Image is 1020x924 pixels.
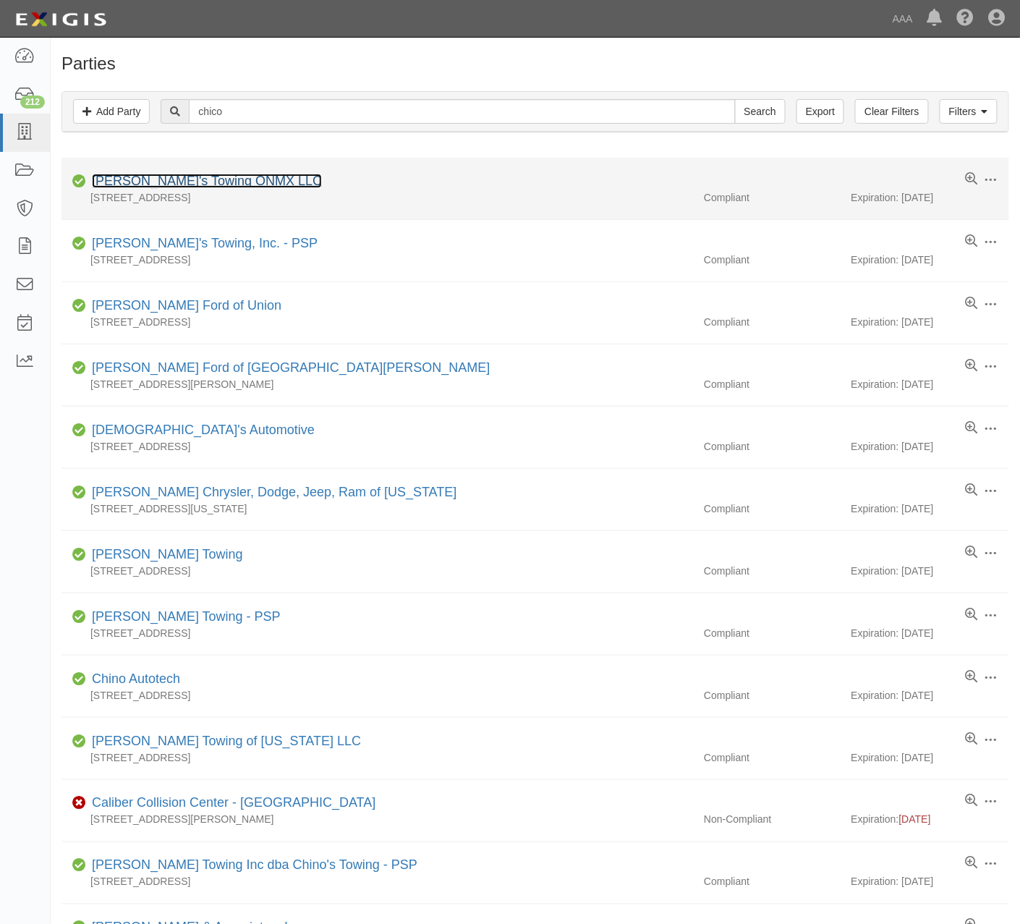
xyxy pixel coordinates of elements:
[92,360,490,375] a: [PERSON_NAME] Ford of [GEOGRAPHIC_DATA][PERSON_NAME]
[92,423,315,437] a: [DEMOGRAPHIC_DATA]'s Automotive
[693,190,851,205] div: Compliant
[92,796,375,810] a: Caliber Collision Center - [GEOGRAPHIC_DATA]
[92,485,457,499] a: [PERSON_NAME] Chrysler, Dodge, Jeep, Ram of [US_STATE]
[899,814,931,826] span: [DATE]
[92,298,281,313] a: [PERSON_NAME] Ford of Union
[72,861,86,871] i: Compliant
[851,564,1009,578] div: Expiration: [DATE]
[966,421,978,436] a: View results summary
[796,99,844,124] a: Export
[86,670,180,689] div: Chino Autotech
[86,421,315,440] div: Chick's Automotive
[851,750,1009,765] div: Expiration: [DATE]
[86,732,361,751] div: Chacon Towing of New Mexico LLC
[72,239,86,249] i: Compliant
[61,190,693,205] div: [STREET_ADDRESS]
[693,875,851,889] div: Compliant
[86,608,281,627] div: Chacon Towing - PSP
[851,439,1009,454] div: Expiration: [DATE]
[61,439,693,454] div: [STREET_ADDRESS]
[693,315,851,329] div: Compliant
[61,564,693,578] div: [STREET_ADDRESS]
[72,488,86,498] i: Compliant
[86,546,243,564] div: Chacon Towing
[72,674,86,684] i: Compliant
[693,626,851,640] div: Compliant
[851,813,1009,827] div: Expiration:
[92,671,180,686] a: Chino Autotech
[735,99,786,124] input: Search
[851,190,1009,205] div: Expiration: [DATE]
[940,99,998,124] a: Filters
[86,483,457,502] div: Schicker Chrysler, Dodge, Jeep, Ram of Washington
[72,612,86,622] i: Compliant
[693,377,851,391] div: Compliant
[966,234,978,249] a: View results summary
[11,7,111,33] img: logo-5460c22ac91f19d4615b14bd174203de0afe785f0fc80cf4dbbc73dc1793850b.png
[189,99,735,124] input: Search
[693,501,851,516] div: Compliant
[966,794,978,809] a: View results summary
[966,483,978,498] a: View results summary
[851,377,1009,391] div: Expiration: [DATE]
[86,234,318,253] div: Chico's Towing, Inc. - PSP
[851,253,1009,267] div: Expiration: [DATE]
[61,315,693,329] div: [STREET_ADDRESS]
[851,626,1009,640] div: Expiration: [DATE]
[61,688,693,703] div: [STREET_ADDRESS]
[86,359,490,378] div: Schicker Ford of St. Louis
[61,875,693,889] div: [STREET_ADDRESS]
[86,172,322,191] div: Chico's Towing ONMX LLC
[86,794,375,813] div: Caliber Collision Center - Chino
[72,301,86,311] i: Compliant
[885,4,920,33] a: AAA
[966,546,978,560] a: View results summary
[851,688,1009,703] div: Expiration: [DATE]
[72,363,86,373] i: Compliant
[86,297,281,315] div: Schicker Ford of Union
[61,750,693,765] div: [STREET_ADDRESS]
[851,315,1009,329] div: Expiration: [DATE]
[86,857,417,876] div: Farias Towing Inc dba Chino's Towing - PSP
[966,172,978,187] a: View results summary
[61,377,693,391] div: [STREET_ADDRESS][PERSON_NAME]
[693,253,851,267] div: Compliant
[61,626,693,640] div: [STREET_ADDRESS]
[61,253,693,267] div: [STREET_ADDRESS]
[61,54,1009,73] h1: Parties
[851,875,1009,889] div: Expiration: [DATE]
[73,99,150,124] a: Add Party
[693,688,851,703] div: Compliant
[966,359,978,373] a: View results summary
[72,799,86,809] i: Non-Compliant
[92,609,281,624] a: [PERSON_NAME] Towing - PSP
[966,732,978,747] a: View results summary
[72,550,86,560] i: Compliant
[693,750,851,765] div: Compliant
[72,737,86,747] i: Compliant
[92,858,417,873] a: [PERSON_NAME] Towing Inc dba Chino's Towing - PSP
[966,670,978,684] a: View results summary
[72,425,86,436] i: Compliant
[966,857,978,871] a: View results summary
[61,813,693,827] div: [STREET_ADDRESS][PERSON_NAME]
[966,297,978,311] a: View results summary
[851,501,1009,516] div: Expiration: [DATE]
[693,439,851,454] div: Compliant
[72,177,86,187] i: Compliant
[92,236,318,250] a: [PERSON_NAME]'s Towing, Inc. - PSP
[966,608,978,622] a: View results summary
[92,547,243,561] a: [PERSON_NAME] Towing
[92,174,322,188] a: [PERSON_NAME]'s Towing ONMX LLC
[855,99,928,124] a: Clear Filters
[693,813,851,827] div: Non-Compliant
[61,501,693,516] div: [STREET_ADDRESS][US_STATE]
[92,734,361,748] a: [PERSON_NAME] Towing of [US_STATE] LLC
[20,96,45,109] div: 212
[693,564,851,578] div: Compliant
[957,10,974,27] i: Help Center - Complianz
